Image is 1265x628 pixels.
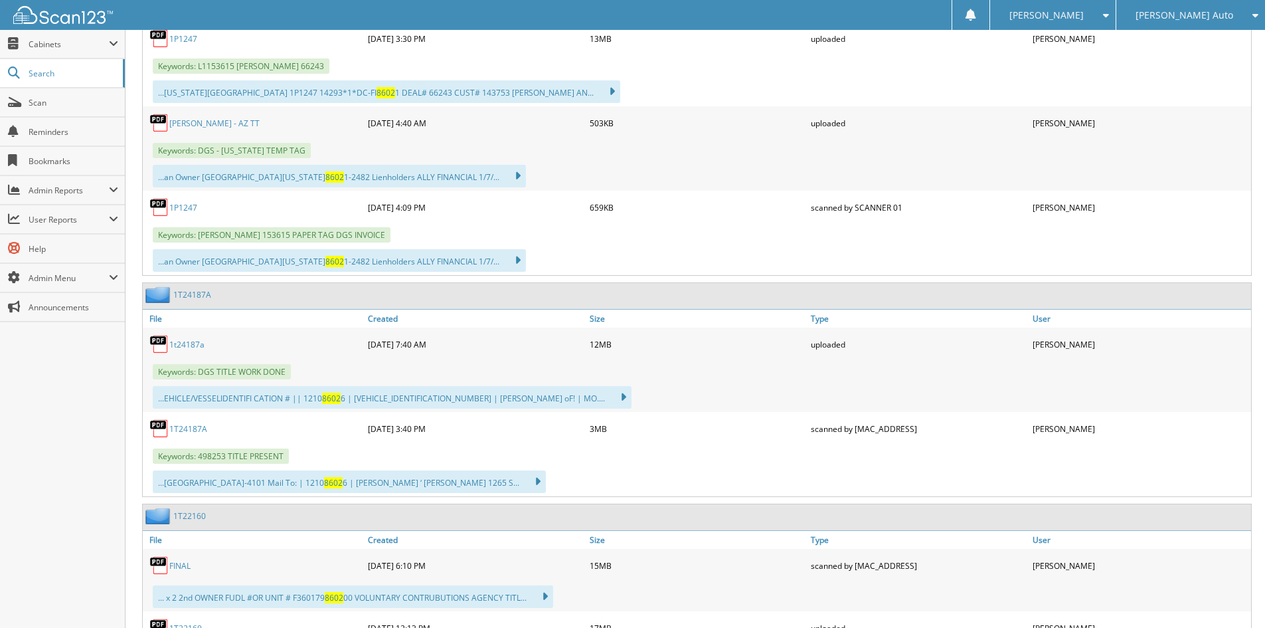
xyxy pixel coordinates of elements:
a: 1T22160 [173,510,206,522]
div: [PERSON_NAME] [1029,110,1251,136]
iframe: Chat Widget [1199,564,1265,628]
a: File [143,310,365,328]
a: 1P1247 [169,202,197,213]
span: [PERSON_NAME] [1009,11,1084,19]
a: Size [586,531,808,549]
span: Keywords: [PERSON_NAME] 153615 PAPER TAG DGS INVOICE [153,227,390,243]
span: Cabinets [29,39,109,50]
span: Admin Reports [29,185,109,196]
div: 15MB [586,552,808,579]
div: ...an Owner [GEOGRAPHIC_DATA][US_STATE] 1-2482 Lienholders ALLY FINANCIAL 1/7/... [153,249,526,272]
span: Keywords: DGS - [US_STATE] TEMP TAG [153,143,311,158]
div: scanned by [MAC_ADDRESS] [807,415,1029,442]
div: ...[US_STATE][GEOGRAPHIC_DATA] 1P1247 14293*1*DC-FI 1 DEAL# 66243 CUST# 143753 [PERSON_NAME] AN... [153,80,620,103]
a: File [143,531,365,549]
img: PDF.png [149,419,169,439]
span: [PERSON_NAME] Auto [1136,11,1233,19]
div: [DATE] 4:09 PM [365,194,586,221]
div: 503KB [586,110,808,136]
div: ...an Owner [GEOGRAPHIC_DATA][US_STATE] 1-2482 Lienholders ALLY FINANCIAL 1/7/... [153,165,526,187]
div: [DATE] 3:30 PM [365,25,586,52]
div: scanned by SCANNER 01 [807,194,1029,221]
div: 12MB [586,331,808,358]
img: PDF.png [149,113,169,133]
span: Announcements [29,302,118,313]
span: User Reports [29,214,109,225]
img: folder2.png [145,286,173,303]
span: Reminders [29,126,118,138]
div: [PERSON_NAME] [1029,25,1251,52]
span: Keywords: L1153615 [PERSON_NAME] 66243 [153,58,329,74]
a: 1t24187a [169,339,205,350]
span: Keywords: DGS TITLE WORK DONE [153,364,291,379]
div: [PERSON_NAME] [1029,415,1251,442]
a: 1P1247 [169,33,197,45]
a: Size [586,310,808,328]
span: 8602 [325,256,344,267]
img: folder2.png [145,508,173,524]
a: [PERSON_NAME] - AZ TT [169,118,260,129]
div: [DATE] 3:40 PM [365,415,586,442]
div: [PERSON_NAME] [1029,331,1251,358]
span: 8602 [325,592,343,603]
a: Type [807,531,1029,549]
span: Bookmarks [29,156,118,167]
img: PDF.png [149,197,169,217]
a: Created [365,310,586,328]
img: PDF.png [149,29,169,49]
div: 3MB [586,415,808,442]
div: [PERSON_NAME] [1029,194,1251,221]
span: 8602 [377,87,395,98]
a: Type [807,310,1029,328]
span: Admin Menu [29,272,109,284]
a: 1T24187A [173,289,211,300]
div: uploaded [807,331,1029,358]
a: 1T24187A [169,423,207,435]
span: Scan [29,97,118,108]
span: 8602 [324,477,343,488]
img: PDF.png [149,334,169,354]
span: 8602 [322,393,341,404]
div: scanned by [MAC_ADDRESS] [807,552,1029,579]
img: scan123-logo-white.svg [13,6,113,24]
div: [DATE] 6:10 PM [365,552,586,579]
span: Help [29,243,118,255]
a: User [1029,531,1251,549]
div: uploaded [807,25,1029,52]
a: User [1029,310,1251,328]
div: uploaded [807,110,1029,136]
div: 13MB [586,25,808,52]
div: [PERSON_NAME] [1029,552,1251,579]
div: ...[GEOGRAPHIC_DATA]-4101 Mail To: | 1210 6 | [PERSON_NAME] ‘ [PERSON_NAME] 1265 S... [153,471,546,493]
div: ...EHICLE/VESSELIDENTIFI CATION # || 1210 6 | [VEHICLE_IDENTIFICATION_NUMBER] | [PERSON_NAME] oF!... [153,386,632,409]
div: [DATE] 4:40 AM [365,110,586,136]
span: Search [29,68,116,79]
div: 659KB [586,194,808,221]
a: Created [365,531,586,549]
span: 8602 [325,171,344,183]
img: PDF.png [149,556,169,576]
div: ... x 2 2nd OWNER FUDL #OR UNIT # F360179 00 VOLUNTARY CONTRUBUTIONS AGENCY TITL... [153,585,553,608]
div: [DATE] 7:40 AM [365,331,586,358]
a: FINAL [169,560,191,572]
span: Keywords: 498253 TITLE PRESENT [153,449,289,464]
